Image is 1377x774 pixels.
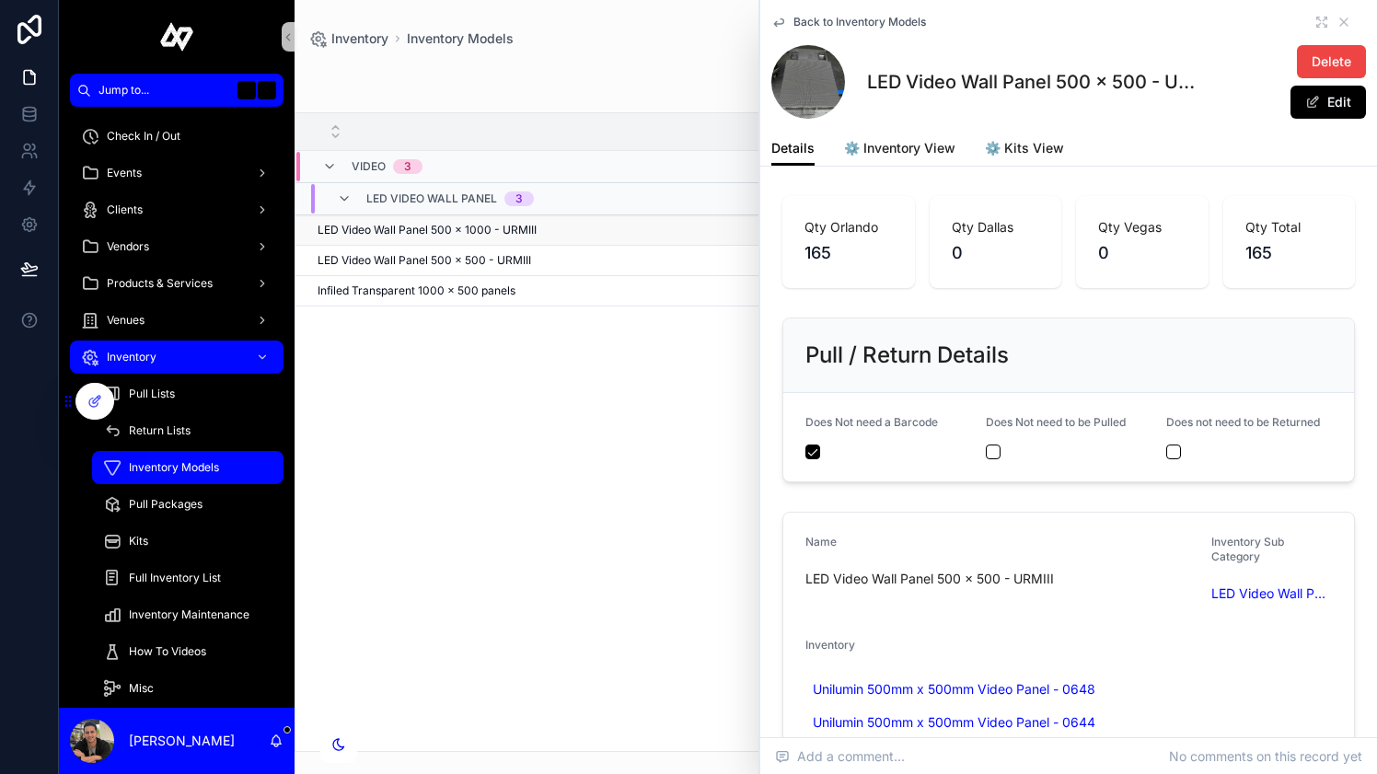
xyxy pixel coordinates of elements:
a: How To Videos [92,635,283,668]
span: ⚙️ Inventory View [844,139,955,157]
span: Does Not need to be Pulled [986,415,1126,429]
span: Does Not need a Barcode [805,415,938,429]
a: Unilumin 500mm x 500mm Video Panel - 0644 [805,710,1103,735]
a: Events [70,156,283,190]
a: Infiled Transparent 1000 x 500 panels [318,283,1352,298]
button: Jump to...K [70,74,283,107]
img: App logo [160,22,194,52]
a: Products & Services [70,267,283,300]
a: Unilumin 500mm x 500mm Video Panel - 0648 [805,676,1103,702]
a: Pull Lists [92,377,283,410]
h1: LED Video Wall Panel 500 x 500 - URMIII [867,69,1206,95]
span: K [260,83,274,98]
span: Venues [107,313,145,328]
span: 0 [952,240,1040,266]
a: Inventory [70,341,283,374]
h2: Pull / Return Details [805,341,1009,370]
span: LED Video Wall Panel 500 x 1000 - URMIII [318,223,537,237]
a: LED Video Wall Panel [1211,584,1332,603]
span: How To Videos [129,644,206,659]
span: Unilumin 500mm x 500mm Video Panel - 0648 [813,680,1095,699]
a: Details [771,132,815,167]
span: Unilumin 500mm x 500mm Video Panel - 0644 [813,713,1095,732]
span: Qty Vegas [1098,218,1186,237]
span: Back to Inventory Models [793,15,926,29]
a: Venues [70,304,283,337]
span: Infiled Transparent 1000 x 500 panels [318,283,515,298]
span: Misc [129,681,154,696]
span: Inventory Models [129,460,219,475]
a: Clients [70,193,283,226]
span: LED Video Wall Panel 500 x 500 - URMIII [805,570,1197,588]
a: Inventory Models [407,29,514,48]
a: Vendors [70,230,283,263]
a: ⚙️ Inventory View [844,132,955,168]
span: Inventory Sub Category [1211,535,1284,563]
span: Kits [129,534,148,549]
span: 165 [1245,240,1334,266]
a: LED Video Wall Panel 500 x 1000 - URMIII [318,223,1352,237]
span: Add a comment... [775,747,905,766]
span: Qty Dallas [952,218,1040,237]
span: Inventory [331,29,388,48]
button: Delete [1297,45,1366,78]
a: Pull Packages [92,488,283,521]
a: Misc [92,672,283,705]
span: Return Lists [129,423,191,438]
span: No comments on this record yet [1169,747,1362,766]
span: Clients [107,202,143,217]
span: 165 [804,240,893,266]
span: Jump to... [98,83,230,98]
span: LED Video Wall Panel 500 x 500 - URMIII [318,253,531,268]
a: Inventory Maintenance [92,598,283,631]
a: Check In / Out [70,120,283,153]
span: Name [805,535,837,549]
span: Inventory Maintenance [129,607,249,622]
span: Details [771,139,815,157]
a: Inventory [309,29,388,48]
span: Qty Total [1245,218,1334,237]
span: Inventory [107,350,156,364]
span: ⚙️ Kits View [985,139,1064,157]
a: Return Lists [92,414,283,447]
span: Inventory [805,638,855,652]
a: Back to Inventory Models [771,15,926,29]
span: 0 [1098,240,1186,266]
span: Pull Packages [129,497,202,512]
span: Vendors [107,239,149,254]
a: Full Inventory List [92,561,283,595]
span: Check In / Out [107,129,180,144]
a: Inventory Models [92,451,283,484]
a: ⚙️ Kits View [985,132,1064,168]
span: LED Video Wall Panel [366,191,497,206]
p: [PERSON_NAME] [129,732,235,750]
span: Does not need to be Returned [1166,415,1320,429]
span: Video [352,159,386,174]
a: Kits [92,525,283,558]
span: Pull Lists [129,387,175,401]
div: 3 [404,159,411,174]
span: Full Inventory List [129,571,221,585]
span: Qty Orlando [804,218,893,237]
div: 3 [515,191,523,206]
span: Events [107,166,142,180]
a: LED Video Wall Panel 500 x 500 - URMIII [318,253,1352,268]
span: Products & Services [107,276,213,291]
div: scrollable content [59,107,295,708]
span: Delete [1312,52,1351,71]
button: Edit [1290,86,1366,119]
